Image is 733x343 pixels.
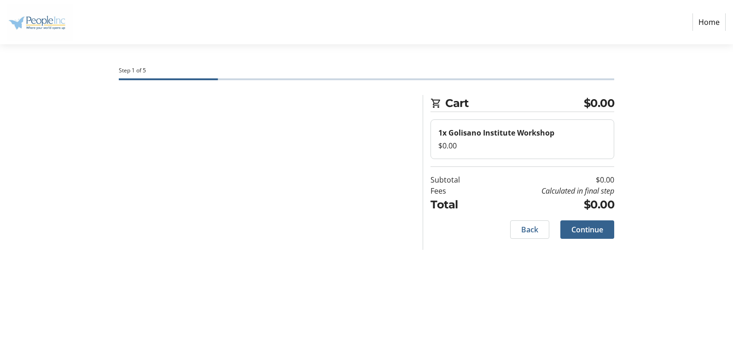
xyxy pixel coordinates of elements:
[692,13,726,31] a: Home
[119,66,614,75] div: Step 1 of 5
[584,95,615,112] span: $0.00
[571,224,603,235] span: Continue
[430,185,483,196] td: Fees
[510,220,549,239] button: Back
[483,196,614,213] td: $0.00
[483,185,614,196] td: Calculated in final step
[560,220,614,239] button: Continue
[483,174,614,185] td: $0.00
[7,4,73,41] img: People Inc.'s Logo
[430,196,483,213] td: Total
[521,224,538,235] span: Back
[438,128,554,138] strong: 1x Golisano Institute Workshop
[438,140,606,151] div: $0.00
[430,174,483,185] td: Subtotal
[445,95,584,112] span: Cart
